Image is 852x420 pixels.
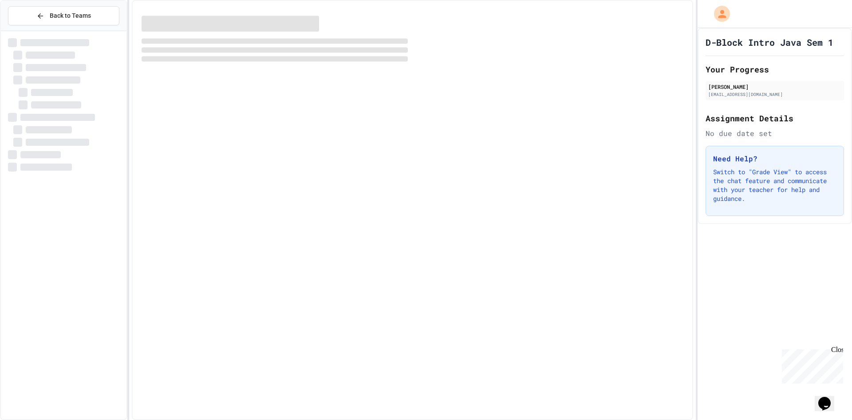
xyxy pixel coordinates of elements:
span: Back to Teams [50,11,91,20]
div: [EMAIL_ADDRESS][DOMAIN_NAME] [708,91,841,98]
h2: Your Progress [706,63,844,76]
iframe: chat widget [778,346,843,384]
h2: Assignment Details [706,112,844,124]
div: [PERSON_NAME] [708,83,841,91]
h1: D-Block Intro Java Sem 1 [706,36,833,48]
p: Switch to "Grade View" to access the chat feature and communicate with your teacher for help and ... [713,168,836,203]
div: No due date set [706,128,844,139]
div: My Account [705,4,732,24]
button: Back to Teams [8,6,119,25]
div: Chat with us now!Close [4,4,61,56]
iframe: chat widget [815,384,843,411]
h3: Need Help? [713,153,836,164]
